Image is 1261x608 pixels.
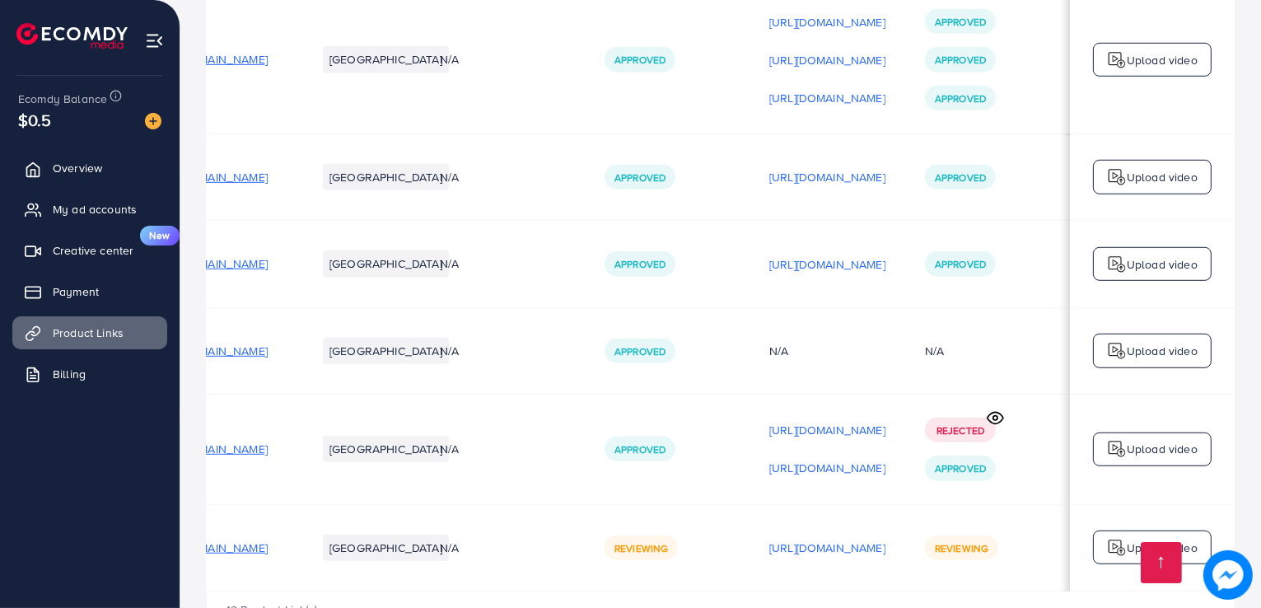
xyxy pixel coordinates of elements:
img: logo [1107,167,1127,187]
span: Billing [53,366,86,382]
p: Upload video [1127,50,1198,70]
span: [URL][DOMAIN_NAME] [152,51,268,68]
span: [URL][DOMAIN_NAME] [152,343,268,359]
div: N/A [769,343,885,359]
a: My ad accounts [12,193,167,226]
span: N/A [440,169,459,185]
img: image [145,113,161,129]
span: [URL][DOMAIN_NAME] [152,540,268,556]
p: [URL][DOMAIN_NAME] [769,88,885,108]
a: Creative centerNew [12,234,167,267]
a: Overview [12,152,167,185]
img: logo [1107,538,1127,558]
img: logo [16,23,128,49]
img: image [1206,553,1249,596]
span: Product Links [53,325,124,341]
span: [URL][DOMAIN_NAME] [152,441,268,457]
span: Approved [614,53,666,67]
p: [URL][DOMAIN_NAME] [769,458,885,478]
span: [URL][DOMAIN_NAME] [152,169,268,185]
span: Approved [935,53,986,67]
p: Upload video [1127,167,1198,187]
div: N/A [925,343,944,359]
span: My ad accounts [53,201,137,217]
span: Approved [935,461,986,475]
li: [GEOGRAPHIC_DATA] [323,46,449,72]
img: logo [1107,439,1127,459]
li: [GEOGRAPHIC_DATA] [323,436,449,462]
span: Creative center [53,242,133,259]
span: Overview [53,160,102,176]
img: logo [1107,50,1127,70]
li: [GEOGRAPHIC_DATA] [323,535,449,561]
p: [URL][DOMAIN_NAME] [769,167,885,187]
span: N/A [440,343,459,359]
span: Approved [614,171,666,185]
span: N/A [440,441,459,457]
p: [URL][DOMAIN_NAME] [769,420,885,440]
span: Reviewing [614,541,668,555]
span: Ecomdy Balance [18,91,107,107]
span: New [140,226,180,246]
span: N/A [440,540,459,556]
p: Upload video [1127,255,1198,274]
li: [GEOGRAPHIC_DATA] [323,250,449,277]
img: menu [145,31,164,50]
span: Approved [935,15,986,29]
p: Upload video [1127,439,1198,459]
a: Payment [12,275,167,308]
p: [URL][DOMAIN_NAME] [769,255,885,274]
span: Payment [53,283,99,300]
span: Approved [614,442,666,456]
span: Approved [935,91,986,105]
p: Upload video [1127,341,1198,361]
span: Approved [614,257,666,271]
p: [URL][DOMAIN_NAME] [769,50,885,70]
span: Approved [614,344,666,358]
a: Product Links [12,316,167,349]
span: [URL][DOMAIN_NAME] [152,255,268,272]
span: Reviewing [935,541,988,555]
li: [GEOGRAPHIC_DATA] [323,338,449,364]
span: $0.5 [18,108,52,132]
span: Rejected [936,423,984,437]
span: Approved [935,171,986,185]
a: Billing [12,358,167,391]
img: logo [1107,255,1127,274]
span: Approved [935,257,986,271]
p: [URL][DOMAIN_NAME] [769,12,885,32]
p: Upload video [1127,538,1198,558]
li: [GEOGRAPHIC_DATA] [323,164,449,190]
img: logo [1107,341,1127,361]
p: [URL][DOMAIN_NAME] [769,538,885,558]
span: N/A [440,255,459,272]
span: N/A [440,51,459,68]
